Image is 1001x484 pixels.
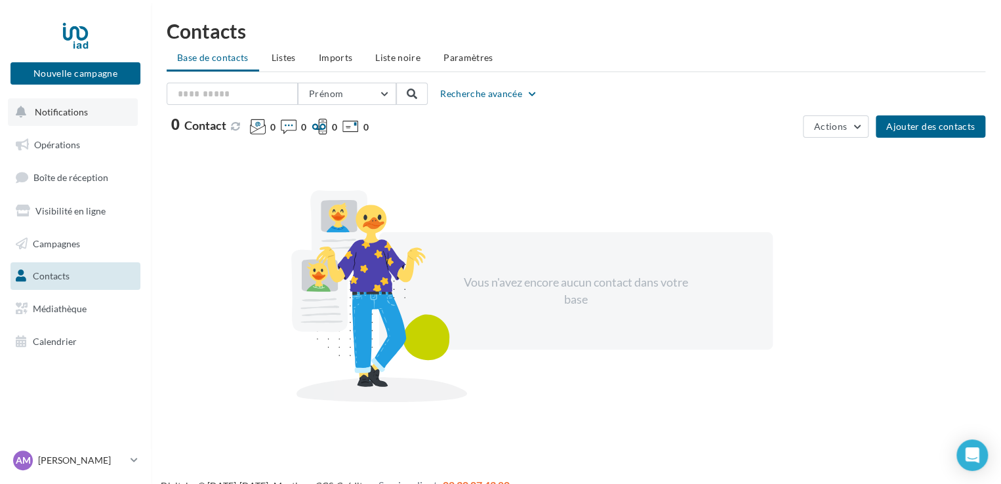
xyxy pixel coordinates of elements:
[167,21,985,41] h1: Contacts
[8,230,143,258] a: Campagnes
[8,98,138,126] button: Notifications
[435,86,543,102] button: Recherche avancée
[10,62,140,85] button: Nouvelle campagne
[38,454,125,467] p: [PERSON_NAME]
[301,121,306,134] span: 0
[298,83,396,105] button: Prénom
[184,118,226,132] span: Contact
[876,115,985,138] button: Ajouter des contacts
[803,115,868,138] button: Actions
[375,52,420,63] span: Liste noire
[332,121,337,134] span: 0
[309,88,343,99] span: Prénom
[35,205,106,216] span: Visibilité en ligne
[463,274,689,308] div: Vous n'avez encore aucun contact dans votre base
[35,106,88,117] span: Notifications
[16,454,31,467] span: AM
[171,117,180,132] span: 0
[814,121,847,132] span: Actions
[8,328,143,355] a: Calendrier
[33,172,108,183] span: Boîte de réception
[34,139,80,150] span: Opérations
[33,270,70,281] span: Contacts
[8,163,143,192] a: Boîte de réception
[319,52,352,63] span: Imports
[33,303,87,314] span: Médiathèque
[272,52,296,63] span: Listes
[33,237,80,249] span: Campagnes
[8,131,143,159] a: Opérations
[8,197,143,225] a: Visibilité en ligne
[33,336,77,347] span: Calendrier
[363,121,368,134] span: 0
[8,295,143,323] a: Médiathèque
[8,262,143,290] a: Contacts
[270,121,276,134] span: 0
[10,448,140,473] a: AM [PERSON_NAME]
[956,439,988,471] div: Open Intercom Messenger
[443,52,493,63] span: Paramètres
